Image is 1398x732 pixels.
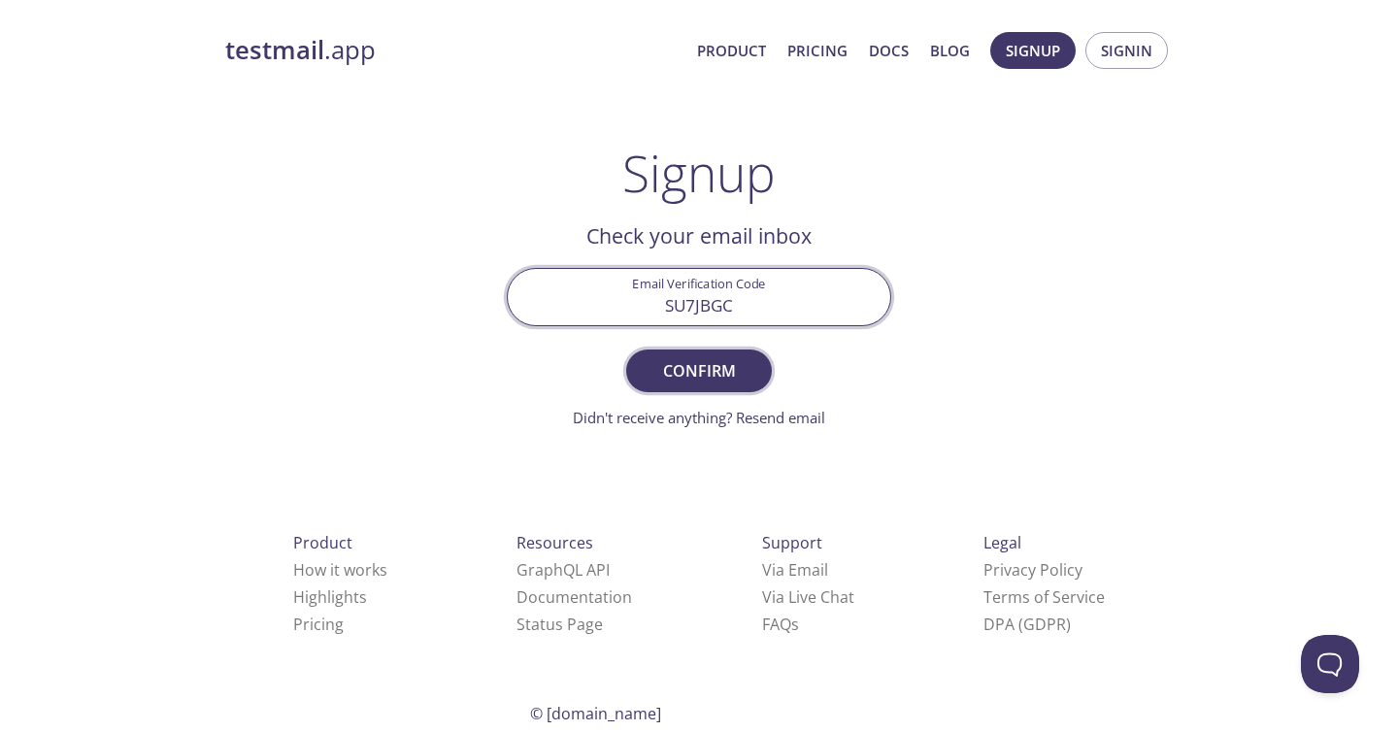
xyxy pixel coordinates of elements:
[930,38,970,63] a: Blog
[762,586,854,608] a: Via Live Chat
[293,586,367,608] a: Highlights
[990,32,1076,69] button: Signup
[791,614,799,635] span: s
[293,532,352,553] span: Product
[648,357,750,384] span: Confirm
[762,532,822,553] span: Support
[530,703,661,724] span: © [DOMAIN_NAME]
[1085,32,1168,69] button: Signin
[869,38,909,63] a: Docs
[1101,38,1152,63] span: Signin
[293,614,344,635] a: Pricing
[762,614,799,635] a: FAQ
[626,349,772,392] button: Confirm
[516,532,593,553] span: Resources
[573,408,825,427] a: Didn't receive anything? Resend email
[983,532,1021,553] span: Legal
[1301,635,1359,693] iframe: Help Scout Beacon - Open
[293,559,387,581] a: How it works
[225,34,682,67] a: testmail.app
[516,614,603,635] a: Status Page
[507,219,891,252] h2: Check your email inbox
[983,586,1105,608] a: Terms of Service
[697,38,766,63] a: Product
[983,559,1082,581] a: Privacy Policy
[225,33,324,67] strong: testmail
[516,559,610,581] a: GraphQL API
[983,614,1071,635] a: DPA (GDPR)
[516,586,632,608] a: Documentation
[1006,38,1060,63] span: Signup
[787,38,848,63] a: Pricing
[622,144,776,202] h1: Signup
[762,559,828,581] a: Via Email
